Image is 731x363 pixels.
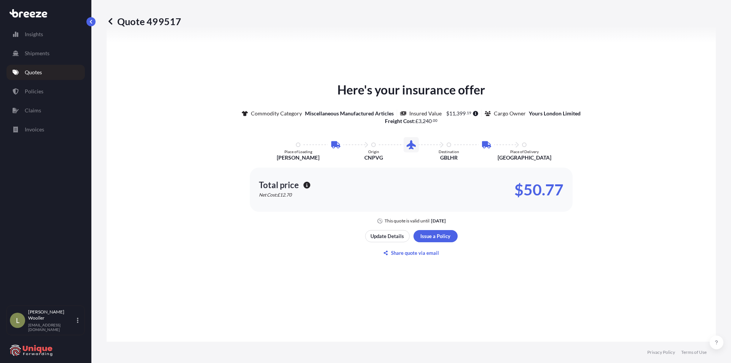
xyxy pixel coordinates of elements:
[467,112,471,114] span: 19
[418,118,421,124] span: 3
[284,149,312,154] p: Place of Loading
[28,309,75,321] p: [PERSON_NAME] Wooller
[305,110,394,117] p: Miscellaneous Manufactured Articles
[455,111,456,116] span: ,
[251,110,302,117] p: Commodity Category
[25,50,49,57] p: Shipments
[365,230,410,242] button: Update Details
[423,118,432,124] span: 240
[413,230,458,242] button: Issue a Policy
[368,149,379,154] p: Origin
[498,154,551,162] p: [GEOGRAPHIC_DATA]
[409,110,442,117] p: Insured Value
[10,344,53,357] img: organization-logo
[494,110,526,117] p: Cargo Owner
[6,103,85,118] a: Claims
[529,110,581,117] p: Yours London Limited
[432,119,433,122] span: .
[370,232,404,240] p: Update Details
[431,218,446,224] p: [DATE]
[259,181,299,189] p: Total price
[446,111,449,116] span: $
[25,69,42,76] p: Quotes
[25,107,41,114] p: Claims
[420,232,450,240] p: Issue a Policy
[385,118,414,124] b: Freight Cost
[6,84,85,99] a: Policies
[6,27,85,42] a: Insights
[466,112,467,114] span: .
[25,30,43,38] p: Insights
[364,154,383,162] p: CNPVG
[385,117,438,125] p: :
[439,149,459,154] p: Destination
[277,154,319,162] p: [PERSON_NAME]
[25,126,44,133] p: Invoices
[456,111,466,116] span: 399
[514,184,563,196] p: $50.77
[449,111,455,116] span: 11
[433,119,437,122] span: 00
[25,88,43,95] p: Policies
[681,349,707,355] a: Terms of Use
[385,218,429,224] p: This quote is valid until
[391,249,439,257] p: Share quote via email
[259,192,292,198] p: Net Cost: £12.70
[421,118,423,124] span: ,
[16,317,19,324] span: L
[107,15,181,27] p: Quote 499517
[28,323,75,332] p: [EMAIL_ADDRESS][DOMAIN_NAME]
[415,118,418,124] span: £
[510,149,539,154] p: Place of Delivery
[440,154,458,162] p: GBLHR
[6,65,85,80] a: Quotes
[365,247,458,259] button: Share quote via email
[6,122,85,137] a: Invoices
[647,349,675,355] a: Privacy Policy
[337,81,485,99] p: Here's your insurance offer
[6,46,85,61] a: Shipments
